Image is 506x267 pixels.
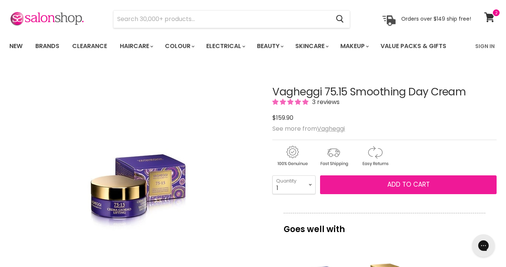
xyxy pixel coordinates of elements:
[272,98,310,106] span: 5.00 stars
[468,232,498,259] iframe: Gorgias live chat messenger
[113,11,330,28] input: Search
[471,38,499,54] a: Sign In
[272,145,312,167] img: genuine.gif
[66,38,113,54] a: Clearance
[4,35,461,57] ul: Main menu
[310,98,340,106] span: 3 reviews
[330,11,350,28] button: Search
[272,113,293,122] span: $159.90
[314,145,353,167] img: shipping.gif
[272,175,316,194] select: Quantity
[201,38,250,54] a: Electrical
[113,10,350,28] form: Product
[272,124,345,133] span: See more from
[375,38,452,54] a: Value Packs & Gifts
[317,124,345,133] a: Vagheggi
[30,38,65,54] a: Brands
[401,15,471,22] p: Orders over $149 ship free!
[272,86,497,98] h1: Vagheggi 75.15 Smoothing Day Cream
[290,38,333,54] a: Skincare
[387,180,430,189] span: Add to cart
[355,145,395,167] img: returns.gif
[335,38,373,54] a: Makeup
[114,38,158,54] a: Haircare
[4,38,28,54] a: New
[251,38,288,54] a: Beauty
[320,175,497,194] button: Add to cart
[284,213,485,238] p: Goes well with
[159,38,199,54] a: Colour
